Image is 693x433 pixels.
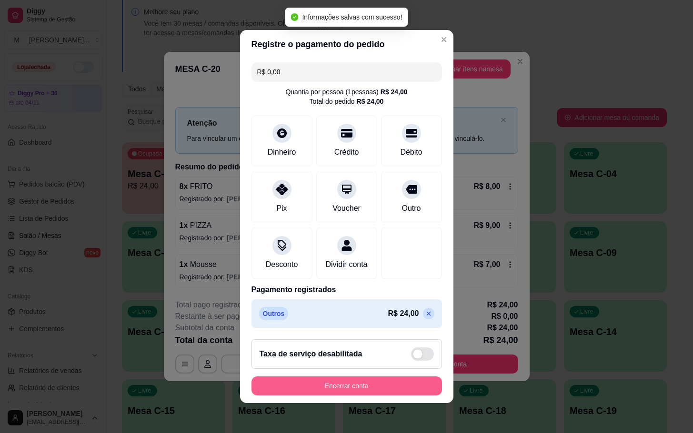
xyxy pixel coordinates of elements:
[436,32,452,47] button: Close
[276,203,287,214] div: Pix
[260,348,362,360] h2: Taxa de serviço desabilitada
[291,13,298,21] span: check-circle
[302,13,402,21] span: Informações salvas com sucesso!
[400,147,422,158] div: Débito
[402,203,421,214] div: Outro
[357,97,384,106] div: R$ 24,00
[259,307,289,320] p: Outros
[240,30,453,59] header: Registre o pagamento do pedido
[266,259,298,270] div: Desconto
[251,376,442,395] button: Encerrar conta
[381,87,408,97] div: R$ 24,00
[388,308,419,319] p: R$ 24,00
[285,87,407,97] div: Quantia por pessoa ( 1 pessoas)
[251,284,442,295] p: Pagamento registrados
[334,147,359,158] div: Crédito
[268,147,296,158] div: Dinheiro
[257,62,436,81] input: Ex.: hambúrguer de cordeiro
[310,97,384,106] div: Total do pedido
[325,259,367,270] div: Dividir conta
[332,203,361,214] div: Voucher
